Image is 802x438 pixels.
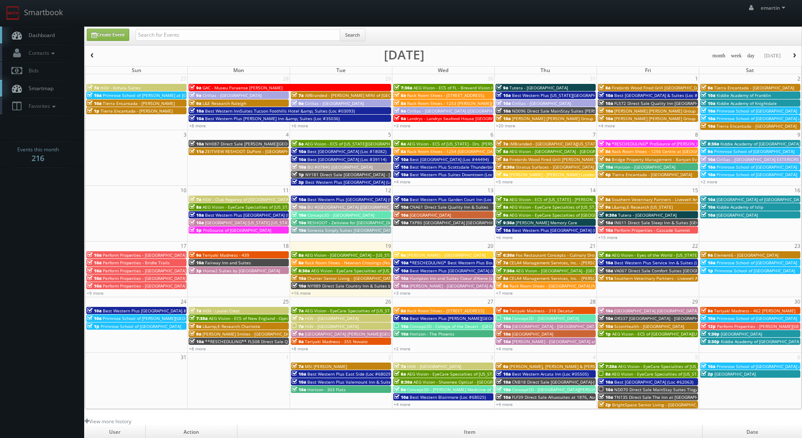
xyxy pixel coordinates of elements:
span: [PERSON_NAME] [PERSON_NAME] Group - [PERSON_NAME] - 712 [PERSON_NAME] Trove [PERSON_NAME] [512,116,723,121]
span: 10a [599,260,613,266]
span: Primrose School of [GEOGRAPHIC_DATA] [717,164,797,170]
span: 11a [189,148,204,154]
span: NH087 Direct Sale [PERSON_NAME][GEOGRAPHIC_DATA], Ascend Hotel Collection [205,141,370,147]
span: 9a [701,148,713,154]
span: 7:30a [394,85,412,91]
span: GAC - Museu Paraense [PERSON_NAME] [202,85,282,91]
span: IN611 Direct Sale Sleep Inn & Suites [GEOGRAPHIC_DATA] [614,220,731,226]
span: [PERSON_NAME] [PERSON_NAME] Group - [GEOGRAPHIC_DATA] - [STREET_ADDRESS] [614,108,782,114]
span: 1p [87,108,99,114]
span: 10a [496,92,511,98]
span: 6p [599,172,611,177]
img: smartbook-logo.png [6,6,20,20]
span: 10a [394,212,408,218]
button: month [709,51,728,61]
span: ZEITVIEW RESHOOT DuPont - [GEOGRAPHIC_DATA], [GEOGRAPHIC_DATA] [205,148,350,154]
span: 7a [189,308,201,314]
span: Primrose School of [PERSON_NAME] at [GEOGRAPHIC_DATA] [103,92,223,98]
span: Best Western Plus [US_STATE][GEOGRAPHIC_DATA] [GEOGRAPHIC_DATA] (Loc #37096) [512,92,684,98]
span: 10a [189,141,204,147]
span: Best Western Plus Service Inn & Suites (Loc #61094) WHITE GLOVE [614,260,750,266]
span: 10a [599,116,613,121]
span: 8a [599,252,610,258]
span: Best Western Plus [GEOGRAPHIC_DATA] (Loc #11187) [410,268,517,274]
span: 9a [394,252,406,258]
span: Best Western Plus [GEOGRAPHIC_DATA] & Suites (Loc #45093) [103,308,228,314]
span: Teriyaki Madness - 318 Decatur [509,308,573,314]
span: 10a [701,116,715,121]
span: 8:30a [496,164,514,170]
span: NY181 Direct Sale [GEOGRAPHIC_DATA] - [GEOGRAPHIC_DATA] [305,172,430,177]
span: 8a [394,92,406,98]
span: 10a [599,100,613,106]
span: Kiddie Academy of Franklin [717,92,771,98]
span: 9a [189,252,201,258]
span: 10a [701,260,715,266]
span: 9a [599,204,610,210]
span: 3p [189,268,202,274]
span: 10a [496,108,511,114]
span: Landrys - Landrys Seafood House [GEOGRAPHIC_DATA] GALV [407,116,528,121]
span: 10a [394,275,408,281]
span: Firebirds Wood Fired Grill [GEOGRAPHIC_DATA] [612,85,706,91]
span: 9a [701,308,713,314]
span: 10a [701,100,715,106]
span: Firebirds Wood Fired Grill [PERSON_NAME] [509,156,595,162]
span: Best [GEOGRAPHIC_DATA] & Suites (Loc #37117) [614,92,711,98]
span: 10a [599,92,613,98]
span: Southern Veterinary Partners - Livewell Animal Urgent Care of [PERSON_NAME] [612,196,772,202]
span: Charter Senior Living - [GEOGRAPHIC_DATA] [307,275,395,281]
span: Dashboard [24,32,55,39]
span: TXP80 [GEOGRAPHIC_DATA] [GEOGRAPHIC_DATA] [410,220,507,226]
span: FL572 Direct Sale Quality Inn [GEOGRAPHIC_DATA] North I-75 [614,100,738,106]
span: 10a [189,260,204,266]
span: 8a [496,283,508,289]
span: 8a [599,85,610,91]
span: 9a [701,252,713,258]
span: BU #[GEOGRAPHIC_DATA] ([GEOGRAPHIC_DATA]) [307,204,404,210]
span: 10a [701,164,715,170]
span: 8a [496,275,508,281]
span: *RESCHEDULING* Best Western Plus Boulder [GEOGRAPHIC_DATA] (Loc #06179) [410,260,572,266]
span: HGV - [GEOGRAPHIC_DATA] [305,315,359,321]
span: AEG Vision - ECS of [US_STATE][GEOGRAPHIC_DATA] [305,141,408,147]
span: 9a [394,108,406,114]
span: Cirillas - [GEOGRAPHIC_DATA] [512,100,571,106]
span: 10a [87,268,101,274]
span: *RESCHEDULING* ProSource of [PERSON_NAME] [612,141,710,147]
span: NY989 Direct Sale Country Inn & Suites by [GEOGRAPHIC_DATA], [GEOGRAPHIC_DATA] [307,283,479,289]
span: 9a [292,100,304,106]
span: L&amp;E Research [US_STATE] [612,204,673,210]
span: 10a [292,227,306,233]
span: 8a [599,148,610,154]
span: Rack Room Shoes - [GEOGRAPHIC_DATA] (No Rush) [509,283,610,289]
span: [PERSON_NAME] - [PERSON_NAME] London Avalon [509,172,610,177]
span: 7:30a [189,315,208,321]
span: Best Western Plus [PERSON_NAME][GEOGRAPHIC_DATA]/[PERSON_NAME][GEOGRAPHIC_DATA] (Loc #10397) [410,315,626,321]
span: 10a [394,315,408,321]
span: AEG Vision - EyeCare Specialties of [US_STATE] – [PERSON_NAME] Eye Care [305,308,456,314]
span: Teriyaki Madness - 439 [202,252,249,258]
span: 7a [496,260,508,266]
span: Best Western Plus [GEOGRAPHIC_DATA] (Loc #62024) [307,196,414,202]
span: Tierra Encantada - [PERSON_NAME] [103,100,175,106]
span: Stratus Surfaces - [GEOGRAPHIC_DATA] Slab Gallery [516,164,620,170]
span: CNA61 Direct Sale Quality Inn & Suites [410,204,488,210]
span: 10a [189,220,204,226]
span: 1p [87,323,99,329]
span: 8a [292,260,304,266]
span: Concept3D - [GEOGRAPHIC_DATA] [512,315,579,321]
span: Southern Veterinary Partners - Livewell Animal Urgent Care of Goodyear [614,275,760,281]
span: AEG Vision - [GEOGRAPHIC_DATA] – [US_STATE][GEOGRAPHIC_DATA]. ([GEOGRAPHIC_DATA]) [305,252,486,258]
a: +6 more [291,123,308,129]
span: 8a [189,204,201,210]
a: +3 more [394,123,410,129]
span: AEG Vision - ECS of [US_STATE] - Drs. [PERSON_NAME] and [PERSON_NAME] [407,141,558,147]
span: 8a [496,156,508,162]
span: 10a [87,308,101,314]
span: [GEOGRAPHIC_DATA] - [GEOGRAPHIC_DATA] [512,323,598,329]
span: 7:30a [496,268,514,274]
span: Tierra Encantada - [GEOGRAPHIC_DATA] [714,85,794,91]
span: Best Western InnSuites Tucson Foothills Hotel &amp; Suites (Loc #03093) [205,108,355,114]
span: ProSource of [GEOGRAPHIC_DATA] [203,227,271,233]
